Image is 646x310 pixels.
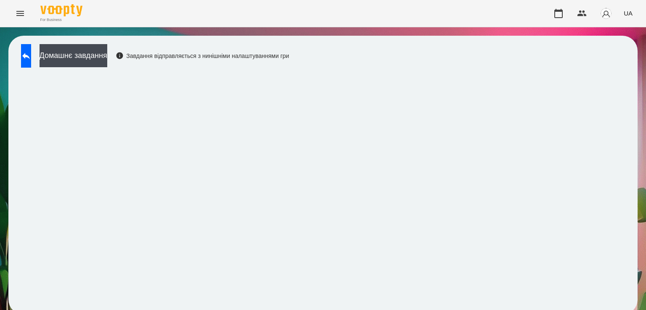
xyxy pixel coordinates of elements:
[40,44,107,67] button: Домашнє завдання
[620,5,636,21] button: UA
[600,8,612,19] img: avatar_s.png
[624,9,633,18] span: UA
[40,4,82,16] img: Voopty Logo
[10,3,30,24] button: Menu
[40,17,82,23] span: For Business
[116,52,289,60] div: Завдання відправляється з нинішніми налаштуваннями гри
